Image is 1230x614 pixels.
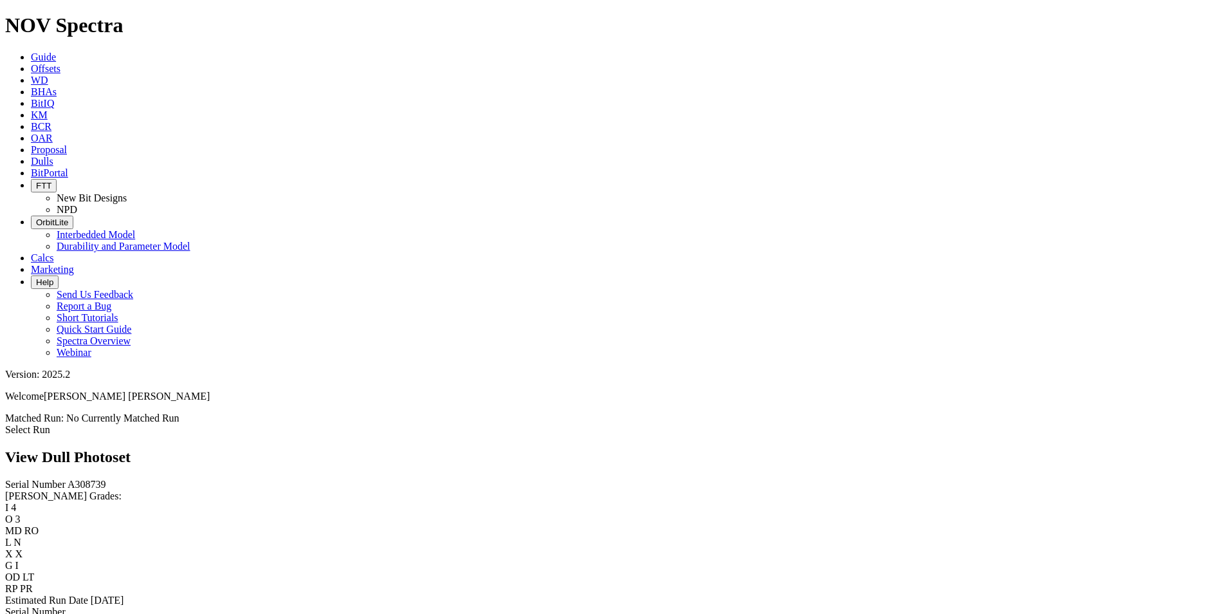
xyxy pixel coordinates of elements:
[31,252,54,263] a: Calcs
[5,525,22,536] label: MD
[5,502,8,513] label: I
[57,192,127,203] a: New Bit Designs
[57,301,111,312] a: Report a Bug
[57,229,135,240] a: Interbedded Model
[57,324,131,335] a: Quick Start Guide
[31,109,48,120] a: KM
[31,75,48,86] a: WD
[31,264,74,275] a: Marketing
[23,572,34,582] span: LT
[5,595,88,606] label: Estimated Run Date
[44,391,210,402] span: [PERSON_NAME] [PERSON_NAME]
[31,216,73,229] button: OrbitLite
[31,133,53,144] a: OAR
[36,277,53,287] span: Help
[68,479,106,490] span: A308739
[20,583,33,594] span: PR
[31,156,53,167] a: Dulls
[31,275,59,289] button: Help
[11,502,16,513] span: 4
[36,181,51,191] span: FTT
[5,479,66,490] label: Serial Number
[5,413,64,423] span: Matched Run:
[5,490,1225,502] div: [PERSON_NAME] Grades:
[5,548,13,559] label: X
[31,121,51,132] a: BCR
[66,413,179,423] span: No Currently Matched Run
[5,449,1225,466] h2: View Dull Photoset
[5,424,50,435] a: Select Run
[57,347,91,358] a: Webinar
[5,560,13,571] label: G
[15,514,21,525] span: 3
[57,335,131,346] a: Spectra Overview
[57,289,133,300] a: Send Us Feedback
[57,241,190,252] a: Durability and Parameter Model
[57,204,77,215] a: NPD
[31,98,54,109] a: BitIQ
[5,537,11,548] label: L
[5,583,17,594] label: RP
[5,14,1225,37] h1: NOV Spectra
[5,369,1225,380] div: Version: 2025.2
[5,572,20,582] label: OD
[31,51,56,62] a: Guide
[15,560,19,571] span: I
[91,595,124,606] span: [DATE]
[14,537,21,548] span: N
[31,167,68,178] a: BitPortal
[15,548,23,559] span: X
[31,86,57,97] a: BHAs
[5,391,1225,402] p: Welcome
[24,525,39,536] span: RO
[36,218,68,227] span: OrbitLite
[31,179,57,192] button: FTT
[5,514,13,525] label: O
[31,63,60,74] a: Offsets
[57,312,118,323] a: Short Tutorials
[31,144,67,155] a: Proposal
